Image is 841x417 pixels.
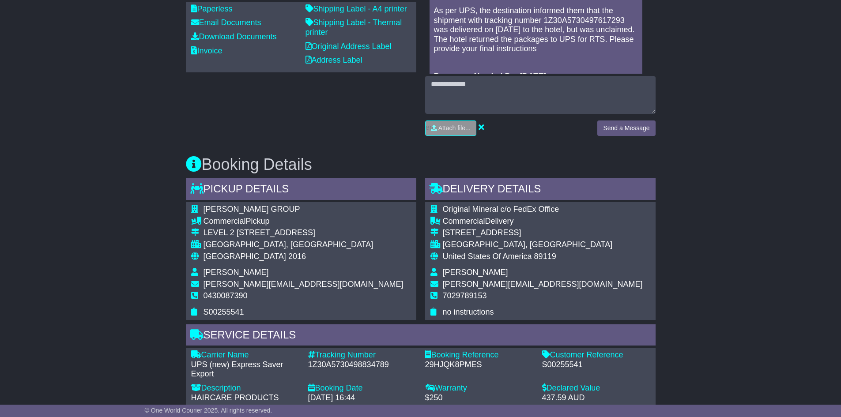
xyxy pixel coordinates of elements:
[191,383,299,393] div: Description
[308,360,416,370] div: 1Z30A5730498834789
[308,383,416,393] div: Booking Date
[542,383,650,393] div: Declared Value
[186,178,416,202] div: Pickup Details
[443,217,485,225] span: Commercial
[191,350,299,360] div: Carrier Name
[425,178,656,202] div: Delivery Details
[443,228,643,238] div: [STREET_ADDRESS]
[204,217,246,225] span: Commercial
[305,42,392,51] a: Original Address Label
[204,268,269,277] span: [PERSON_NAME]
[443,268,508,277] span: [PERSON_NAME]
[425,383,533,393] div: Warranty
[191,32,277,41] a: Download Documents
[186,156,656,173] h3: Booking Details
[542,360,650,370] div: S00255541
[204,308,244,316] span: S00255541
[204,205,300,214] span: [PERSON_NAME] GROUP
[443,280,643,289] span: [PERSON_NAME][EMAIL_ADDRESS][DOMAIN_NAME]
[443,205,559,214] span: Original Mineral c/o FedEx Office
[204,280,404,289] span: [PERSON_NAME][EMAIL_ADDRESS][DOMAIN_NAME]
[204,291,248,300] span: 0430087390
[308,393,416,403] div: [DATE] 16:44
[305,56,362,64] a: Address Label
[204,240,404,250] div: [GEOGRAPHIC_DATA], [GEOGRAPHIC_DATA]
[191,4,233,13] a: Paperless
[434,72,547,81] strong: Response Needed By: [DATE]
[305,4,407,13] a: Shipping Label - A4 printer
[434,6,638,54] p: As per UPS, the destination informed them that the shipment with tracking number 1Z30A57304976172...
[597,120,655,136] button: Send a Message
[443,252,532,261] span: United States Of America
[204,228,404,238] div: LEVEL 2 [STREET_ADDRESS]
[542,350,650,360] div: Customer Reference
[534,252,556,261] span: 89119
[443,240,643,250] div: [GEOGRAPHIC_DATA], [GEOGRAPHIC_DATA]
[191,393,299,403] div: HAIRCARE PRODUCTS
[443,217,643,226] div: Delivery
[204,252,286,261] span: [GEOGRAPHIC_DATA]
[191,18,261,27] a: Email Documents
[204,217,404,226] div: Pickup
[186,324,656,348] div: Service Details
[425,360,533,370] div: 29HJQK8PMES
[443,308,494,316] span: no instructions
[288,252,306,261] span: 2016
[542,393,650,403] div: 437.59 AUD
[145,407,272,414] span: © One World Courier 2025. All rights reserved.
[443,291,487,300] span: 7029789153
[425,393,533,403] div: $250
[308,350,416,360] div: Tracking Number
[191,46,223,55] a: Invoice
[425,350,533,360] div: Booking Reference
[191,360,299,379] div: UPS (new) Express Saver Export
[305,18,402,37] a: Shipping Label - Thermal printer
